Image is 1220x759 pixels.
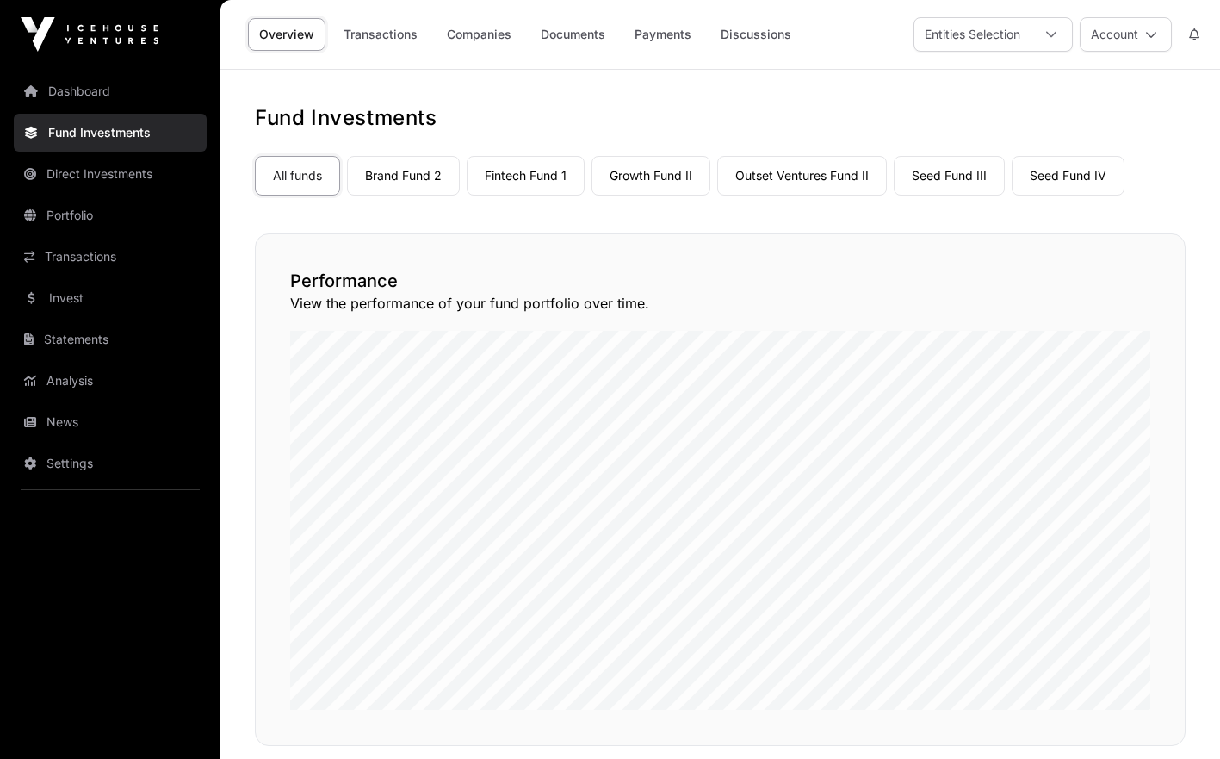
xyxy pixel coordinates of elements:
h2: Performance [290,269,1150,293]
a: Companies [436,18,523,51]
a: Seed Fund IV [1012,156,1124,196]
a: Fund Investments [14,114,207,152]
a: News [14,403,207,441]
a: Outset Ventures Fund II [717,156,887,196]
a: Direct Investments [14,155,207,193]
a: Invest [14,279,207,317]
a: Transactions [332,18,429,51]
a: Dashboard [14,72,207,110]
a: Brand Fund 2 [347,156,460,196]
a: Seed Fund III [894,156,1005,196]
a: Discussions [709,18,802,51]
div: Entities Selection [914,18,1031,51]
a: Documents [529,18,616,51]
a: All funds [255,156,340,196]
a: Fintech Fund 1 [467,156,585,196]
a: Overview [248,18,325,51]
a: Growth Fund II [591,156,710,196]
a: Analysis [14,362,207,400]
a: Transactions [14,238,207,276]
h1: Fund Investments [255,104,1186,132]
a: Payments [623,18,703,51]
a: Portfolio [14,196,207,234]
a: Statements [14,320,207,358]
img: Icehouse Ventures Logo [21,17,158,52]
button: Account [1080,17,1172,52]
p: View the performance of your fund portfolio over time. [290,293,1150,314]
a: Settings [14,445,207,482]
